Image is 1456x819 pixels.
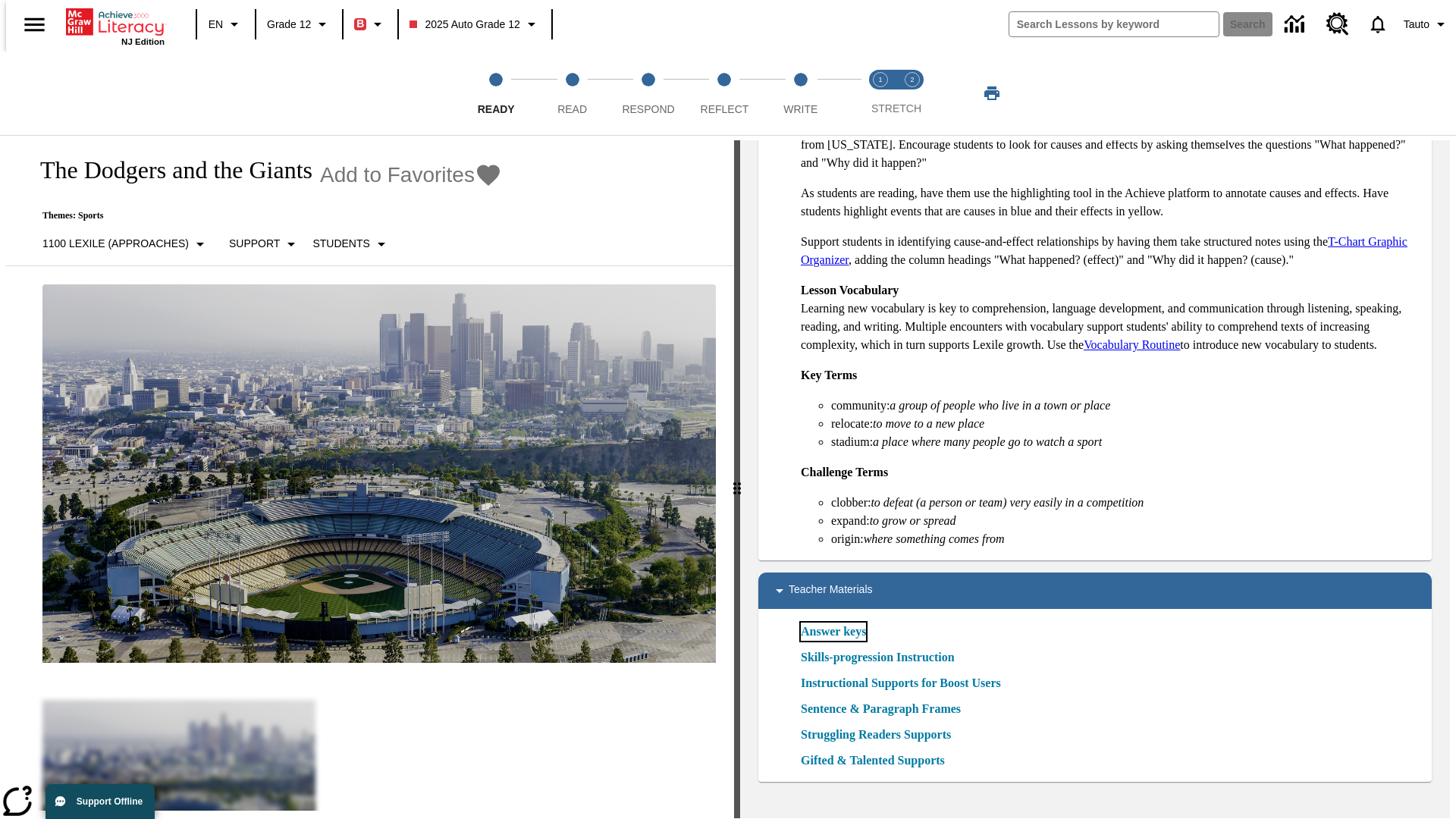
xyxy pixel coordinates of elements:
div: Press Enter or Spacebar and then press right and left arrow keys to move the slider [734,140,740,818]
img: Dodgers stadium. [42,284,716,664]
a: Skills-progression Instruction, Will open in new browser window or tab [801,648,955,667]
strong: Key Terms [801,369,857,381]
button: Language: EN, Select a language [202,11,250,38]
em: to move to a new place [873,417,984,430]
p: As students are reading, have them use the highlighting tool in the Achieve platform to annotate ... [801,184,1420,221]
em: to defeat (a person or team) very easily in a competition [871,496,1144,509]
button: Ready step 1 of 5 [452,52,540,135]
a: T-Chart Graphic Organizer [801,235,1407,266]
em: where something comes from [864,532,1005,545]
p: Students [312,236,369,252]
a: Resource Center, Will open in new tab [1317,4,1358,45]
em: a place where many people go to watch a sport [873,435,1102,448]
div: Teacher Materials [758,573,1432,609]
div: Home [66,5,165,46]
li: community: [831,397,1420,415]
li: stadium: [831,433,1420,451]
strong: Challenge Terms [801,466,888,479]
strong: Lesson Vocabulary [801,284,899,297]
p: Support [229,236,280,252]
button: Boost Class color is red. Change class color [348,11,393,38]
a: Sentence & Paragraph Frames, Will open in new browser window or tab [801,700,961,718]
li: expand: [831,512,1420,530]
li: origin: [831,530,1420,548]
span: Ready [478,103,515,115]
div: reading [6,140,734,811]
li: clobber: [831,494,1420,512]
li: relocate: [831,415,1420,433]
button: Class: 2025 Auto Grade 12, Select your class [403,11,546,38]
button: Support Offline [45,784,155,819]
span: B [356,14,364,33]
text: 1 [878,76,882,83]
span: Support Offline [77,796,143,807]
button: Stretch Read step 1 of 2 [858,52,902,135]
p: 1100 Lexile (Approaches) [42,236,189,252]
button: Profile/Settings [1398,11,1456,38]
div: activity [740,140,1450,818]
span: Reflect [701,103,749,115]
a: Notifications [1358,5,1398,44]
p: Support students in identifying cause-and-effect relationships by having them take structured not... [801,233,1420,269]
a: Data Center [1276,4,1317,45]
span: Respond [622,103,674,115]
em: to grow or spread [870,514,956,527]
button: Print [968,80,1016,107]
a: Vocabulary Routine [1084,338,1180,351]
button: Add to Favorites - The Dodgers and the Giants [320,162,502,188]
a: Answer keys, Will open in new browser window or tab [801,623,866,641]
span: Read [557,103,587,115]
button: Read step 2 of 5 [528,52,616,135]
button: Open side menu [12,2,57,47]
button: Respond step 3 of 5 [604,52,692,135]
button: Reflect step 4 of 5 [680,52,768,135]
button: Write step 5 of 5 [757,52,845,135]
span: STRETCH [871,102,921,115]
button: Grade: Grade 12, Select a grade [261,11,337,38]
p: Teacher Materials [789,582,873,600]
span: Grade 12 [267,17,311,33]
span: 2025 Auto Grade 12 [409,17,519,33]
p: Explain to students that as they read [DATE] article, they will learn more about two baseball tea... [801,118,1420,172]
input: search field [1009,12,1219,36]
span: NJ Edition [121,37,165,46]
button: Select Lexile, 1100 Lexile (Approaches) [36,231,215,258]
a: Gifted & Talented Supports [801,752,954,770]
span: Write [783,103,817,115]
text: 2 [910,76,914,83]
button: Select Student [306,231,396,258]
em: a group of [890,399,940,412]
p: Themes: Sports [24,210,502,221]
span: Tauto [1404,17,1429,33]
span: EN [209,17,223,33]
button: Stretch Respond step 2 of 2 [890,52,934,135]
span: Add to Favorites [320,163,475,187]
a: Struggling Readers Supports [801,726,960,744]
p: Learning new vocabulary is key to comprehension, language development, and communication through ... [801,281,1420,354]
em: people who live in a town or place [943,399,1110,412]
button: Scaffolds, Support [223,231,306,258]
h1: The Dodgers and the Giants [24,156,312,184]
a: Instructional Supports for Boost Users, Will open in new browser window or tab [801,674,1001,692]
